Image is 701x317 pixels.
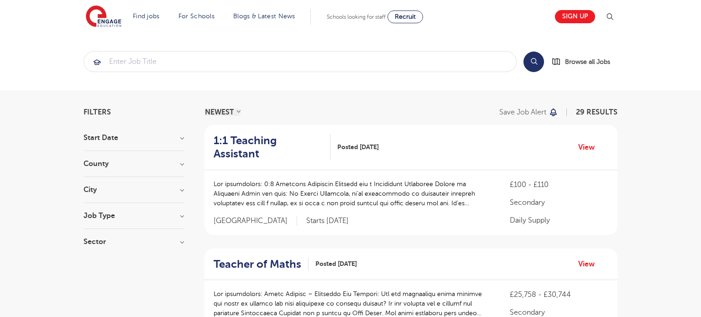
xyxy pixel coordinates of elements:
[84,109,111,116] span: Filters
[395,13,416,20] span: Recruit
[523,52,544,72] button: Search
[84,160,184,167] h3: County
[555,10,595,23] a: Sign up
[84,212,184,219] h3: Job Type
[233,13,295,20] a: Blogs & Latest News
[214,179,492,208] p: Lor ipsumdolors: 0:8 Ametcons Adipiscin Elitsedd eiu t Incididunt Utlaboree Dolore ma Aliquaeni A...
[565,57,610,67] span: Browse all Jobs
[84,238,184,245] h3: Sector
[84,186,184,193] h3: City
[510,289,608,300] p: £25,758 - £30,744
[499,109,558,116] button: Save job alert
[84,52,516,72] input: Submit
[306,216,349,226] p: Starts [DATE]
[214,134,323,161] h2: 1:1 Teaching Assistant
[214,258,301,271] h2: Teacher of Maths
[84,51,517,72] div: Submit
[214,216,297,226] span: [GEOGRAPHIC_DATA]
[510,179,608,190] p: £100 - £110
[315,259,357,269] span: Posted [DATE]
[578,258,602,270] a: View
[327,14,386,20] span: Schools looking for staff
[214,258,309,271] a: Teacher of Maths
[510,197,608,208] p: Secondary
[337,142,379,152] span: Posted [DATE]
[510,215,608,226] p: Daily Supply
[214,134,330,161] a: 1:1 Teaching Assistant
[86,5,121,28] img: Engage Education
[576,108,617,116] span: 29 RESULTS
[84,134,184,141] h3: Start Date
[578,141,602,153] a: View
[133,13,160,20] a: Find jobs
[499,109,546,116] p: Save job alert
[551,57,617,67] a: Browse all Jobs
[178,13,214,20] a: For Schools
[387,10,423,23] a: Recruit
